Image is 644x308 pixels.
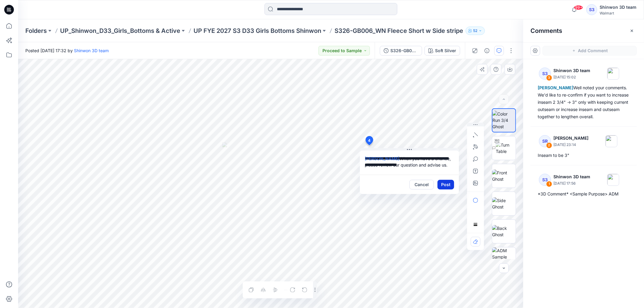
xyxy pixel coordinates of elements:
div: S3 [586,4,597,15]
div: Soft Silver [435,47,456,54]
button: Post [437,180,454,189]
div: 2 [546,142,552,148]
div: *3D Comment* <Sample Purpose> ADM [538,190,630,198]
img: Front Ghost [492,170,516,182]
a: UP_Shinwon_D33_Girls_Bottoms & Active [60,27,180,35]
div: S3 [539,68,551,80]
p: Shinwon 3D team [553,173,590,180]
button: Cancel [409,180,434,189]
div: Walmart [600,11,636,15]
img: ADM Sample Creation - WN FLEECE SHORT W.SIDE STRIPE 0917 [492,247,516,271]
p: [DATE] 23:14 [553,142,588,148]
a: UP FYE 2027 S3 D33 Girls Bottoms Shinwon [194,27,321,35]
img: Side Ghost [492,197,516,210]
div: Shinwon 3D team [600,4,636,11]
div: S3 [539,174,551,186]
h2: Comments [530,27,562,34]
p: Shinwon 3D team [553,67,590,74]
img: Color Run 3/4 Ghost [492,111,515,130]
button: Details [482,46,492,56]
span: 4 [368,138,371,143]
button: Soft Silver [425,46,460,56]
button: S326-GB006_ADM_WN Fleece Short w Side stripe [380,46,422,56]
div: SR [539,135,551,147]
div: S326-GB006_ADM_WN Fleece Short w Side stripe [390,47,418,54]
p: 52 [473,27,477,34]
img: Back Ghost [492,225,516,238]
button: 52 [466,27,485,35]
div: 3 [546,75,552,81]
p: [DATE] 15:02 [553,74,590,80]
span: 99+ [574,5,583,10]
p: [DATE] 17:56 [553,180,590,186]
div: Well noted your comments. We'd like to re-confirm if you want to increase inseam 2 3/4" -> 3" onl... [538,84,630,120]
p: [PERSON_NAME] [553,135,588,142]
div: 1 [546,181,552,187]
a: Folders [25,27,47,35]
p: S326-GB006_WN Fleece Short w Side stripe [335,27,463,35]
img: Turn Table [496,142,516,154]
div: Inseam to be 3" [538,152,630,159]
button: Add Comment [543,46,637,56]
a: Shinwon 3D team [74,48,109,53]
span: Posted [DATE] 17:32 by [25,47,109,54]
span: [PERSON_NAME] [538,85,573,90]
